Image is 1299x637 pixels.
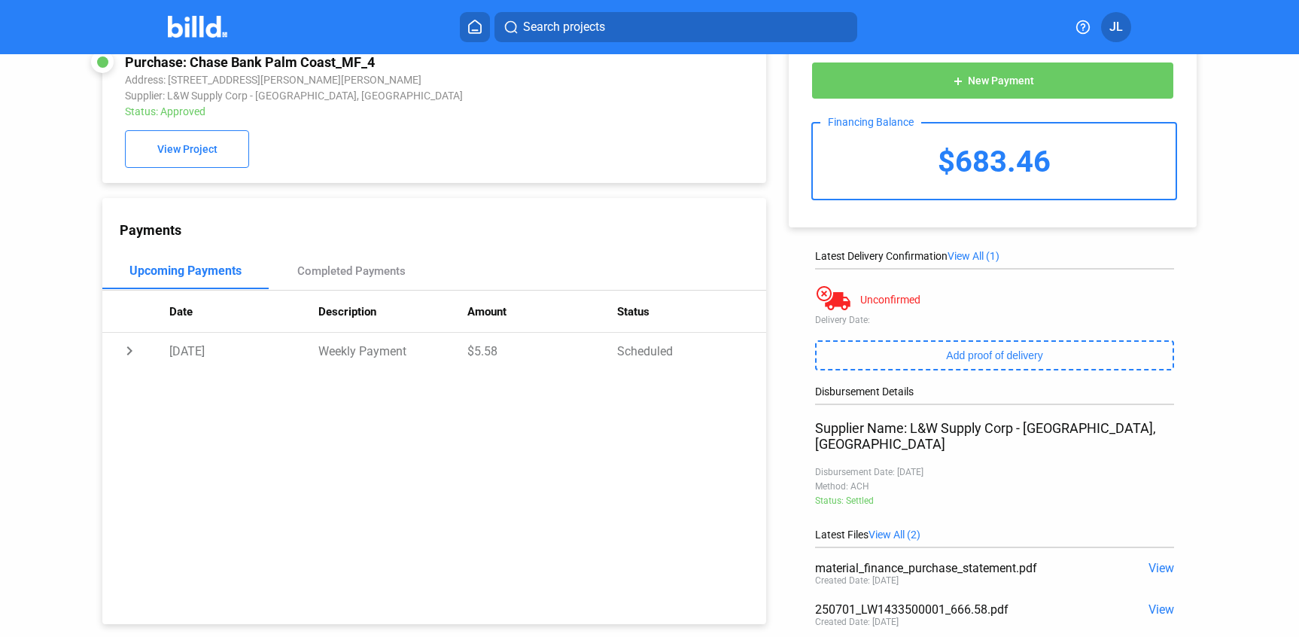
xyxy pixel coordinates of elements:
[494,12,857,42] button: Search projects
[815,602,1102,617] div: 250701_LW1433500001_666.58.pdf
[815,250,1173,262] div: Latest Delivery Confirmation
[523,18,605,36] span: Search projects
[860,294,920,306] div: Unconfirmed
[617,333,766,369] td: Scheduled
[318,291,467,333] th: Description
[1101,12,1131,42] button: JL
[815,315,1173,325] div: Delivery Date:
[815,467,1173,477] div: Disbursement Date: [DATE]
[125,74,620,86] div: Address: [STREET_ADDRESS][PERSON_NAME][PERSON_NAME]
[168,16,227,38] img: Billd Company Logo
[813,123,1175,199] div: $683.46
[1148,561,1174,575] span: View
[125,130,248,168] button: View Project
[820,116,921,128] div: Financing Balance
[815,340,1173,370] button: Add proof of delivery
[169,333,318,369] td: [DATE]
[815,575,899,586] div: Created Date: [DATE]
[318,333,467,369] td: Weekly Payment
[968,75,1034,87] span: New Payment
[811,62,1173,99] button: New Payment
[948,250,999,262] span: View All (1)
[125,105,620,117] div: Status: Approved
[297,264,406,278] div: Completed Payments
[1109,18,1123,36] span: JL
[869,529,920,541] span: View All (2)
[129,264,242,278] div: Upcoming Payments
[815,495,1173,506] div: Status: Settled
[815,617,899,627] div: Created Date: [DATE]
[815,561,1102,575] div: material_finance_purchase_statement.pdf
[120,222,766,238] div: Payments
[952,75,964,87] mat-icon: add
[815,420,1173,452] div: Supplier Name: L&W Supply Corp - [GEOGRAPHIC_DATA], [GEOGRAPHIC_DATA]
[157,144,218,156] span: View Project
[815,386,1173,398] div: Disbursement Details
[467,291,616,333] th: Amount
[467,333,616,369] td: $5.58
[1148,602,1174,617] span: View
[815,529,1173,541] div: Latest Files
[169,291,318,333] th: Date
[125,90,620,102] div: Supplier: L&W Supply Corp - [GEOGRAPHIC_DATA], [GEOGRAPHIC_DATA]
[815,481,1173,492] div: Method: ACH
[125,54,620,70] div: Purchase: Chase Bank Palm Coast_MF_4
[946,349,1042,361] span: Add proof of delivery
[617,291,766,333] th: Status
